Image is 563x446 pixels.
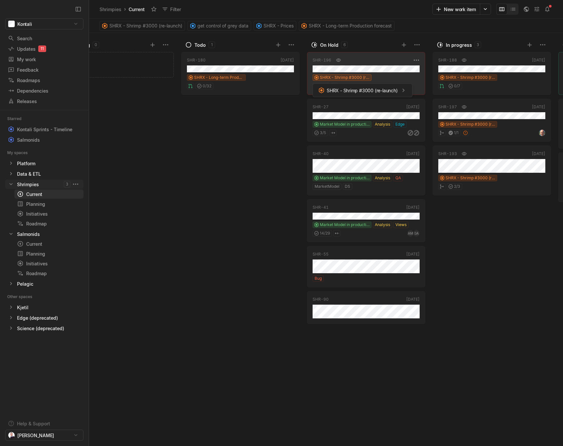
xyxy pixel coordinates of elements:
div: › [124,6,126,12]
span: SHRX - Prices [263,21,294,30]
button: [PERSON_NAME] [5,430,83,441]
div: grid [56,50,177,446]
div: Science (deprecated) [17,325,64,332]
span: 8 / 10 [320,83,328,89]
div: Starred [7,116,29,122]
div: My spaces [7,150,36,156]
span: SHRX - Long-term Production forecast [309,21,392,30]
a: Roadmaps [5,75,83,85]
span: 14 / 29 [320,230,330,236]
div: grid [307,50,428,446]
div: SHR-197 [438,104,457,110]
img: profile.jpeg [539,130,545,136]
span: SHRX - Shrimp #3000 (re-launch) [445,175,495,181]
div: Pelagic [17,280,33,287]
span: Market Model in production and on Edge [320,222,370,228]
span: AM [408,230,413,237]
span: 2 / 3 [454,184,460,189]
span: 0 / 7 [454,83,460,89]
div: SHR-55[DATE]Bug [307,244,425,289]
div: Updates [8,45,81,52]
a: SHR-41[DATE]Market Model in production and on EdgeAnalysisViews14/29AMGA [307,199,425,242]
div: Platform [17,160,35,167]
div: [DATE] [406,205,420,210]
div: SHR-188 [438,57,457,63]
span: Kontali [17,21,32,27]
div: [DATE] [532,104,545,110]
div: Shrimpies [17,181,39,188]
span: 0 / 32 [203,83,211,89]
div: SHR-188[DATE]SHRX - Shrimp #3000 (re-launch)0/7 [433,50,551,97]
div: [DATE] [406,151,420,157]
div: Edge (deprecated) [5,313,83,322]
button: Filter [159,4,185,14]
div: Edge (deprecated) [17,314,58,321]
span: Bug [315,276,322,281]
div: Shrimpies3 [5,180,83,189]
a: SHR-197[DATE]SHRX - Shrimp #3000 (re-launch)1/1 [433,99,551,142]
div: 1 [209,42,215,48]
a: Science (deprecated) [5,324,83,333]
div: grid [181,50,302,446]
a: Releases [5,96,83,106]
div: SHR-40 [313,151,329,157]
div: Salmonids [17,136,40,143]
div: [DATE] [406,296,420,302]
div: Kjetil [17,304,28,311]
div: SHR-90[DATE] [307,289,425,326]
a: Feedback [5,65,83,75]
span: QA [395,175,401,181]
a: Updates11 [5,44,83,54]
div: SHR-197[DATE]SHRX - Shrimp #3000 (re-launch)1/1 [433,97,551,144]
div: SHR-27 [313,104,329,110]
div: Roadmap [17,220,81,227]
div: [DATE] [281,57,294,63]
a: Kontali Sprints - Timeline [5,125,83,134]
span: Edge [395,121,405,127]
span: [PERSON_NAME] [17,432,54,439]
div: SHR-180 [187,57,206,63]
span: SHRX - Shrimp #3000 (re-launch) [327,87,398,94]
div: Releases [8,98,81,105]
div: SHR-193 [438,151,457,157]
div: 11 [38,45,46,52]
div: Planning [17,201,81,207]
a: My work [5,54,83,64]
span: Views [395,222,407,228]
a: Platform [5,159,83,168]
div: SHR-196SHRX - Shrimp #3000 (re-launch)8/10 [307,50,425,97]
div: Dependencies [8,87,81,94]
span: Analysis [375,121,390,127]
span: SHRX - Shrimp #3000 (re-launch) [320,75,370,80]
span: DS [345,184,350,189]
div: 6 [341,42,348,48]
a: SHR-193[DATE]SHRX - Shrimp #3000 (re-launch)2/3 [433,146,551,195]
div: My work [8,56,81,63]
span: SHRX - Shrimp #3000 (re-launch) [445,121,495,127]
div: Roadmap [17,270,81,277]
div: Current [17,241,81,247]
a: SHR-27[DATE]Market Model in production and on EdgeAnalysisEdge3/5 [307,99,425,142]
div: grid [433,50,554,446]
span: get control of grey data [197,21,248,30]
a: Current [14,239,83,248]
div: [DATE] [532,57,545,63]
a: Salmonids [5,229,83,239]
div: SHR-196 [313,57,331,63]
div: 0 [93,42,99,48]
span: Market Model in production and on Edge [320,121,370,127]
a: Current [14,189,83,199]
span: Analysis [375,175,390,181]
a: Planning [14,199,83,208]
a: Initiatives [14,259,83,268]
div: Initiatives [17,210,81,217]
div: In progress [446,42,472,48]
a: Pelagic [5,279,83,288]
div: [DATE] [406,104,420,110]
span: 1 / 1 [454,130,459,136]
div: Shrimpies [100,6,121,13]
div: Todo [194,42,206,48]
div: Current [127,5,146,14]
